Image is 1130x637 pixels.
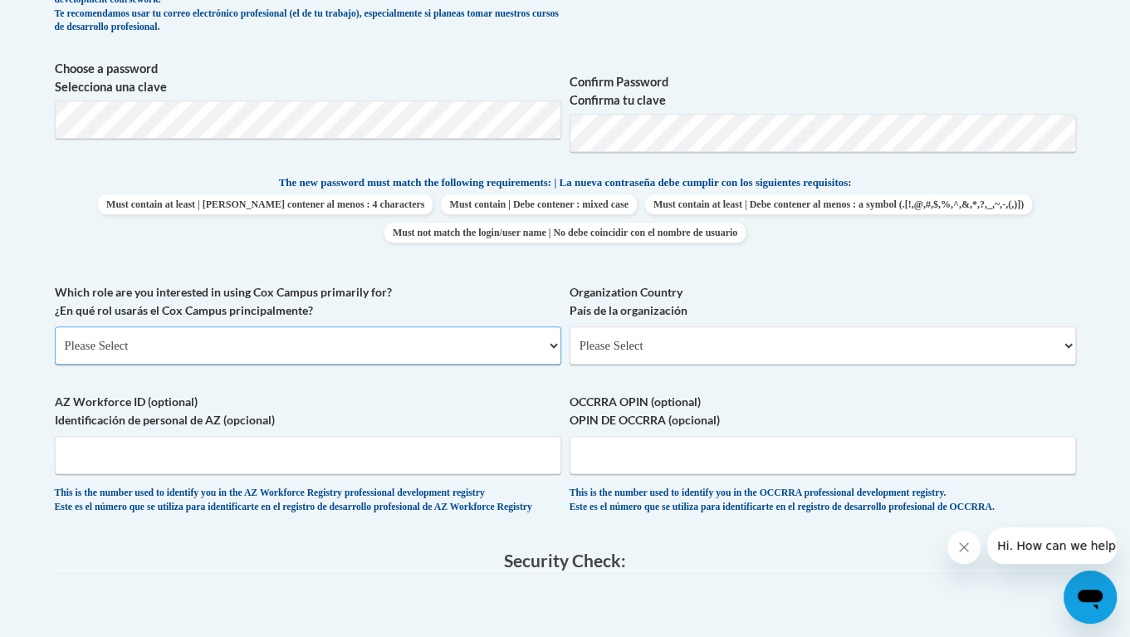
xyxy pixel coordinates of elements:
iframe: Close message [947,531,981,564]
span: Must contain at least | [PERSON_NAME] contener al menos : 4 characters [98,194,433,214]
span: Must contain | Debe contener : mixed case [441,194,636,214]
label: Which role are you interested in using Cox Campus primarily for? ¿En qué rol usarás el Cox Campus... [55,283,561,320]
span: Security Check: [504,550,626,571]
label: Choose a password Selecciona una clave [55,60,561,96]
div: This is the number used to identify you in the AZ Workforce Registry professional development reg... [55,487,561,514]
span: The new password must match the following requirements: | La nueva contraseña debe cumplir con lo... [279,175,852,190]
span: Must contain at least | Debe contener al menos : a symbol (.[!,@,#,$,%,^,&,*,?,_,~,-,(,)]) [645,194,1032,214]
iframe: Message from company [987,527,1117,564]
label: Organization Country País de la organización [570,283,1076,320]
div: This is the number used to identify you in the OCCRRA professional development registry. Este es ... [570,487,1076,514]
label: Confirm Password Confirma tu clave [570,73,1076,110]
span: Hi. How can we help? [10,12,135,25]
span: Must not match the login/user name | No debe coincidir con el nombre de usuario [384,223,746,243]
iframe: Button to launch messaging window [1064,571,1117,624]
label: AZ Workforce ID (optional) Identificación de personal de AZ (opcional) [55,393,561,429]
label: OCCRRA OPIN (optional) OPIN DE OCCRRA (opcional) [570,393,1076,429]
